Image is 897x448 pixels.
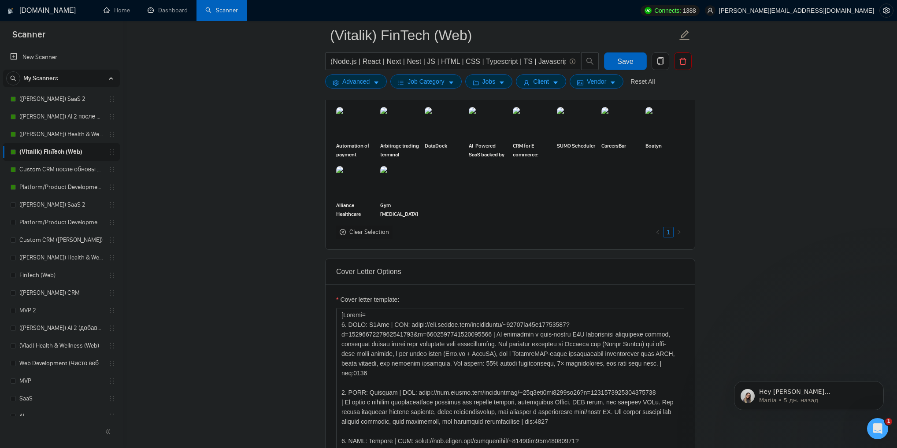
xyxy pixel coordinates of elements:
label: Cover letter template: [336,295,399,304]
img: logo [7,4,14,18]
li: Next Page [674,227,684,237]
span: CareersBar [601,141,640,159]
a: setting [879,7,893,14]
iframe: Intercom notifications сообщение [721,363,897,424]
img: portfolio thumbnail image [557,107,596,138]
a: Custom CRM ([PERSON_NAME]) [19,231,103,249]
a: New Scanner [10,48,113,66]
span: holder [108,201,115,208]
span: Scanner [5,28,52,47]
span: search [7,75,20,81]
span: left [655,230,660,235]
img: portfolio thumbnail image [645,107,684,138]
button: delete [674,52,692,70]
button: copy [652,52,669,70]
a: ([PERSON_NAME]) Health & Wellness (Web) [19,249,103,267]
button: search [6,71,20,85]
span: Gym [MEDICAL_DATA] [380,201,419,218]
span: search [582,57,598,65]
img: portfolio thumbnail image [380,107,419,138]
iframe: Intercom live chat [867,418,888,439]
span: Automation of payment verification: M2Pay [336,141,375,159]
span: 1388 [683,6,696,15]
span: holder [108,254,115,261]
span: Vendor [587,77,606,86]
a: homeHome [104,7,130,14]
a: ([PERSON_NAME]) SaaS 2 [19,196,103,214]
a: ([PERSON_NAME]) Health & Wellness (Web) после обновы профиля [19,126,103,143]
a: MVP 2 [19,302,103,319]
a: dashboardDashboard [148,7,188,14]
a: Reset All [630,77,655,86]
a: Platform/Product Development (Чисто продкты) (после обновы профилей) [19,178,103,196]
a: ([PERSON_NAME]) AI 2 (добавить теги, заточить под АИ, сумо в кавер добавить) [19,319,103,337]
span: Client [533,77,549,86]
a: Custom CRM после обновы профилей [19,161,103,178]
button: setting [879,4,893,18]
span: Advanced [342,77,370,86]
span: holder [108,131,115,138]
button: userClientcaret-down [516,74,566,89]
input: Search Freelance Jobs... [330,56,566,67]
a: 1 [663,227,673,237]
span: holder [108,360,115,367]
span: Arbitrage trading terminal [380,141,419,159]
span: caret-down [610,79,616,86]
span: holder [108,413,115,420]
span: Job Category [408,77,444,86]
button: idcardVendorcaret-down [570,74,623,89]
div: Cover Letter Options [336,259,684,284]
span: holder [108,272,115,279]
span: AI-Powered SaaS backed by YCombinator [469,141,508,159]
button: folderJobscaret-down [465,74,513,89]
span: holder [108,113,115,120]
span: holder [108,395,115,402]
span: holder [108,219,115,226]
span: user [523,79,530,86]
a: Platform/Product Development (Чисто продкты) [19,214,103,231]
button: right [674,227,684,237]
a: SaaS [19,390,103,407]
img: portfolio thumbnail image [469,107,508,138]
span: holder [108,166,115,173]
span: holder [108,342,115,349]
li: Previous Page [652,227,663,237]
img: portfolio thumbnail image [425,107,463,138]
a: ([PERSON_NAME]) AI 2 после обновы профиля [19,108,103,126]
span: user [707,7,713,14]
img: portfolio thumbnail image [601,107,640,138]
span: info-circle [570,59,575,64]
a: searchScanner [205,7,238,14]
span: caret-down [373,79,379,86]
span: CRM for E-commerce: ProfiCRM [513,141,552,159]
a: MVP [19,372,103,390]
a: AI [19,407,103,425]
a: FinTech (Web) [19,267,103,284]
span: holder [108,184,115,191]
span: caret-down [448,79,454,86]
span: Save [617,56,633,67]
a: ([PERSON_NAME]) SaaS 2 [19,90,103,108]
div: Clear Selection [349,227,389,237]
span: idcard [577,79,583,86]
span: holder [108,325,115,332]
button: search [581,52,599,70]
span: My Scanners [23,70,58,87]
span: Boatyn [645,141,684,159]
li: New Scanner [3,48,120,66]
span: DataDock [425,141,463,159]
span: 1 [885,418,892,425]
span: holder [108,237,115,244]
input: Scanner name... [330,24,677,46]
a: (Vitalik) FinTech (Web) [19,143,103,161]
span: copy [652,57,669,65]
img: portfolio thumbnail image [513,107,552,138]
a: Web Development (Чисто вебсайты) [19,355,103,372]
span: right [676,230,682,235]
